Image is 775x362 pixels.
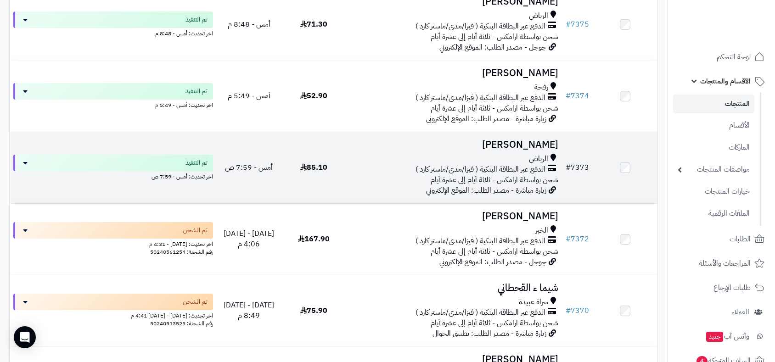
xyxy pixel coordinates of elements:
[529,11,548,21] span: الرياض
[535,225,548,236] span: الخبر
[673,95,754,113] a: المنتجات
[13,100,213,109] div: اخر تحديث: أمس - 5:49 م
[673,252,769,274] a: المراجعات والأسئلة
[673,204,754,223] a: الملفات الرقمية
[566,19,571,30] span: #
[673,325,769,347] a: وآتس آبجديد
[566,19,589,30] a: #7375
[431,317,558,329] span: شحن بواسطة ارامكس - ثلاثة أيام إلى عشرة أيام
[566,305,571,316] span: #
[228,19,270,30] span: أمس - 8:48 م
[416,93,545,103] span: الدفع عبر البطاقة البنكية ( فيزا/مدى/ماستر كارد )
[350,211,558,222] h3: [PERSON_NAME]
[426,185,546,196] span: زيارة مباشرة - مصدر الطلب: الموقع الإلكتروني
[13,310,213,320] div: اخر تحديث: [DATE] - [DATE] 4:41 م
[713,281,751,294] span: طلبات الإرجاع
[519,297,548,307] span: سراة عبيدة
[566,234,589,245] a: #7372
[350,68,558,78] h3: [PERSON_NAME]
[673,182,754,201] a: خيارات المنتجات
[673,277,769,299] a: طلبات الإرجاع
[673,138,754,157] a: الماركات
[673,160,754,179] a: مواصفات المنتجات
[300,19,327,30] span: 71.30
[150,319,213,328] span: رقم الشحنة: 50240513525
[431,174,558,185] span: شحن بواسطة ارامكس - ثلاثة أيام إلى عشرة أيام
[705,330,749,343] span: وآتس آب
[700,75,751,88] span: الأقسام والمنتجات
[228,90,270,101] span: أمس - 5:49 م
[431,246,558,257] span: شحن بواسطة ارامكس - ثلاثة أيام إلى عشرة أيام
[224,300,274,321] span: [DATE] - [DATE] 8:49 م
[706,332,723,342] span: جديد
[298,234,330,245] span: 167.90
[431,103,558,114] span: شحن بواسطة ارامكس - ثلاثة أيام إلى عشرة أيام
[432,328,546,339] span: زيارة مباشرة - مصدر الطلب: تطبيق الجوال
[185,87,208,96] span: تم التنفيذ
[13,239,213,248] div: اخر تحديث: [DATE] - 4:31 م
[225,162,273,173] span: أمس - 7:59 ص
[730,233,751,245] span: الطلبات
[185,15,208,24] span: تم التنفيذ
[183,297,208,306] span: تم الشحن
[350,283,558,293] h3: شيما ء القحطاني
[150,248,213,256] span: رقم الشحنة: 50240561254
[439,42,546,53] span: جوجل - مصدر الطلب: الموقع الإلكتروني
[566,90,571,101] span: #
[673,46,769,68] a: لوحة التحكم
[529,154,548,164] span: الرياض
[183,226,208,235] span: تم الشحن
[566,90,589,101] a: #7374
[699,257,751,270] span: المراجعات والأسئلة
[416,307,545,318] span: الدفع عبر البطاقة البنكية ( فيزا/مدى/ماستر كارد )
[566,162,589,173] a: #7373
[416,164,545,175] span: الدفع عبر البطاقة البنكية ( فيزا/مدى/ماستر كارد )
[300,90,327,101] span: 52.90
[673,116,754,135] a: الأقسام
[300,162,327,173] span: 85.10
[673,228,769,250] a: الطلبات
[673,301,769,323] a: العملاء
[350,139,558,150] h3: [PERSON_NAME]
[185,158,208,167] span: تم التنفيذ
[300,305,327,316] span: 75.90
[416,236,545,246] span: الدفع عبر البطاقة البنكية ( فيزا/مدى/ماستر كارد )
[717,50,751,63] span: لوحة التحكم
[416,21,545,32] span: الدفع عبر البطاقة البنكية ( فيزا/مدى/ماستر كارد )
[14,326,36,348] div: Open Intercom Messenger
[13,171,213,181] div: اخر تحديث: أمس - 7:59 ص
[13,28,213,38] div: اخر تحديث: أمس - 8:48 م
[566,234,571,245] span: #
[224,228,274,250] span: [DATE] - [DATE] 4:06 م
[731,306,749,318] span: العملاء
[534,82,548,93] span: رفحة
[566,162,571,173] span: #
[566,305,589,316] a: #7370
[426,113,546,124] span: زيارة مباشرة - مصدر الطلب: الموقع الإلكتروني
[439,256,546,267] span: جوجل - مصدر الطلب: الموقع الإلكتروني
[431,31,558,42] span: شحن بواسطة ارامكس - ثلاثة أيام إلى عشرة أيام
